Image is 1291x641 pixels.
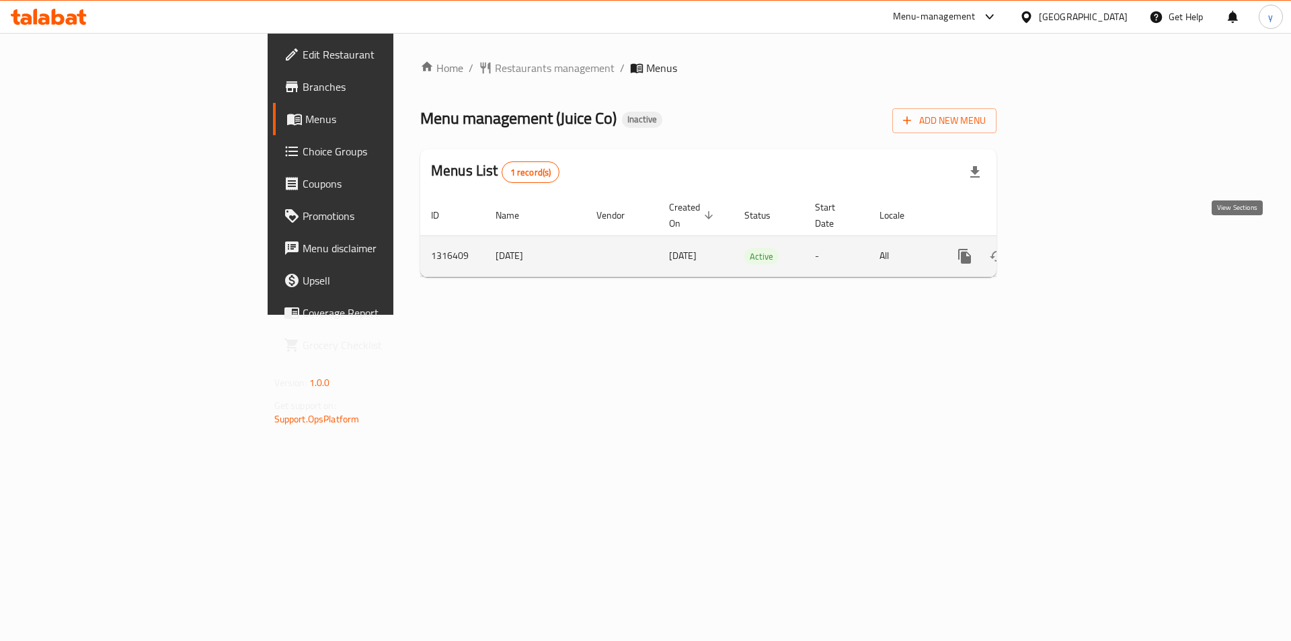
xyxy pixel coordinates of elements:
[959,156,991,188] div: Export file
[303,46,473,63] span: Edit Restaurant
[879,207,922,223] span: Locale
[273,329,483,361] a: Grocery Checklist
[669,199,717,231] span: Created On
[431,207,457,223] span: ID
[981,240,1013,272] button: Change Status
[420,195,1089,277] table: enhanced table
[596,207,642,223] span: Vendor
[804,235,869,276] td: -
[303,272,473,289] span: Upsell
[420,60,996,76] nav: breadcrumb
[273,200,483,232] a: Promotions
[273,264,483,297] a: Upsell
[502,166,559,179] span: 1 record(s)
[273,167,483,200] a: Coupons
[479,60,615,76] a: Restaurants management
[893,9,976,25] div: Menu-management
[303,143,473,159] span: Choice Groups
[431,161,559,183] h2: Menus List
[274,374,307,391] span: Version:
[274,410,360,428] a: Support.OpsPlatform
[420,103,617,133] span: Menu management ( Juice Co )
[1039,9,1128,24] div: [GEOGRAPHIC_DATA]
[303,337,473,353] span: Grocery Checklist
[495,60,615,76] span: Restaurants management
[303,79,473,95] span: Branches
[744,207,788,223] span: Status
[303,305,473,321] span: Coverage Report
[273,71,483,103] a: Branches
[309,374,330,391] span: 1.0.0
[622,112,662,128] div: Inactive
[669,247,697,264] span: [DATE]
[496,207,537,223] span: Name
[646,60,677,76] span: Menus
[949,240,981,272] button: more
[622,114,662,125] span: Inactive
[273,135,483,167] a: Choice Groups
[485,235,586,276] td: [DATE]
[1268,9,1273,24] span: y
[303,176,473,192] span: Coupons
[744,249,779,264] span: Active
[273,297,483,329] a: Coverage Report
[620,60,625,76] li: /
[938,195,1089,236] th: Actions
[303,240,473,256] span: Menu disclaimer
[303,208,473,224] span: Promotions
[305,111,473,127] span: Menus
[273,38,483,71] a: Edit Restaurant
[815,199,853,231] span: Start Date
[273,232,483,264] a: Menu disclaimer
[903,112,986,129] span: Add New Menu
[273,103,483,135] a: Menus
[274,397,336,414] span: Get support on:
[869,235,938,276] td: All
[892,108,996,133] button: Add New Menu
